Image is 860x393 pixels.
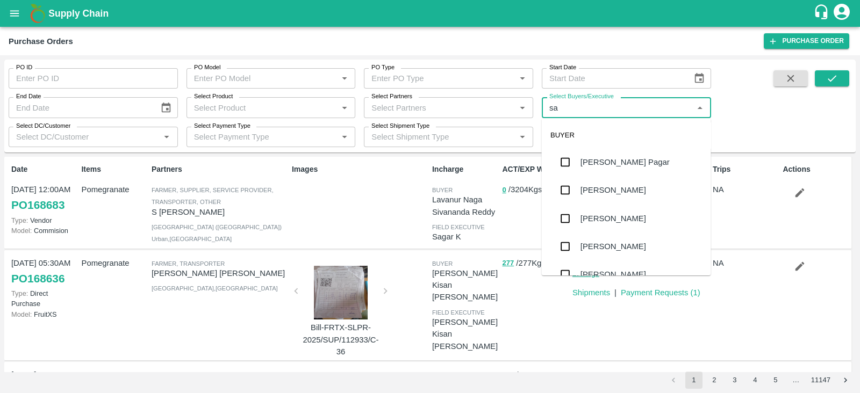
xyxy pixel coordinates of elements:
[12,130,157,144] input: Select DC/Customer
[610,282,617,299] div: |
[432,164,498,175] p: Incharge
[371,122,429,130] label: Select Shipment Type
[572,288,610,297] a: Shipments
[152,285,278,292] span: [GEOGRAPHIC_DATA] , [GEOGRAPHIC_DATA]
[837,372,854,389] button: Go to next page
[432,309,485,316] span: field executive
[813,4,832,23] div: customer-support
[11,195,64,215] a: PO168683
[11,227,32,235] span: Model:
[81,164,147,175] p: Items
[152,260,225,267] span: Farmer, Transporter
[367,100,512,114] input: Select Partners
[580,156,670,168] div: [PERSON_NAME] Pagar
[338,130,352,144] button: Open
[549,92,614,101] label: Select Buyers/Executive
[190,130,321,144] input: Select Payment Type
[292,164,428,175] p: Images
[580,241,646,252] div: [PERSON_NAME]
[371,92,412,101] label: Select Partners
[621,288,700,297] a: Payment Requests (1)
[502,369,568,381] p: / 235 Kgs
[338,101,352,115] button: Open
[502,257,514,270] button: 277
[713,257,778,269] p: NA
[152,206,288,218] p: S [PERSON_NAME]
[300,322,381,358] p: Bill-FRTX-SLPR-2025/SUP/112933/C-36
[432,267,498,303] p: [PERSON_NAME] Kisan [PERSON_NAME]
[580,268,646,280] div: [PERSON_NAME]
[16,63,32,72] label: PO ID
[515,130,529,144] button: Open
[156,98,176,118] button: Choose date
[48,6,813,21] a: Supply Chain
[9,34,73,48] div: Purchase Orders
[11,309,77,319] p: FruitXS
[767,372,784,389] button: Go to page 5
[11,215,77,225] p: Vendor
[371,63,395,72] label: PO Type
[152,224,282,242] span: [GEOGRAPHIC_DATA] ([GEOGRAPHIC_DATA]) Urban , [GEOGRAPHIC_DATA]
[11,269,64,288] a: PO168636
[11,257,77,269] p: [DATE] 05:30AM
[545,100,690,114] input: Select Buyers/Executive
[27,3,48,24] img: logo
[152,267,288,279] p: [PERSON_NAME] [PERSON_NAME]
[9,97,152,118] input: End Date
[502,184,506,196] button: 0
[713,184,778,195] p: NA
[726,372,743,389] button: Go to page 3
[152,187,274,205] span: Farmer, Supplier, Service Provider, Transporter, Other
[515,71,529,85] button: Open
[11,164,77,175] p: Date
[706,372,723,389] button: Go to page 2
[787,375,805,385] div: …
[11,310,32,318] span: Model:
[48,8,109,19] b: Supply Chain
[713,369,778,381] p: NA
[11,369,77,381] p: [DATE] 05:30AM
[367,130,498,144] input: Select Shipment Type
[502,164,568,175] p: ACT/EXP Weight
[542,68,685,89] input: Start Date
[432,224,485,230] span: field executive
[16,122,70,130] label: Select DC/Customer
[689,68,709,89] button: Choose date
[432,194,498,218] p: Lavanur Naga Sivananda Reddy
[367,71,512,85] input: Enter PO Type
[808,372,834,389] button: Go to page 11147
[832,2,851,25] div: account of current user
[11,216,28,224] span: Type:
[11,289,28,297] span: Type:
[160,130,174,144] button: Open
[9,68,178,89] input: Enter PO ID
[580,184,646,196] div: [PERSON_NAME]
[432,316,498,352] p: [PERSON_NAME] Kisan [PERSON_NAME]
[16,92,41,101] label: End Date
[685,372,703,389] button: page 1
[580,213,646,224] div: [PERSON_NAME]
[81,369,147,381] p: Pomegranate
[432,231,498,243] p: Sagar K
[11,225,77,236] p: Commision
[11,184,77,195] p: [DATE] 12:00AM
[190,100,335,114] input: Select Product
[11,288,77,309] p: Direct Purchase
[338,71,352,85] button: Open
[502,184,568,196] p: / 3204 Kgs
[152,164,288,175] p: Partners
[194,122,250,130] label: Select Payment Type
[542,122,711,148] div: BUYER
[713,164,778,175] p: Trips
[502,257,568,270] p: / 277 Kgs
[764,33,849,49] a: Purchase Order
[194,92,233,101] label: Select Product
[2,1,27,26] button: open drawer
[747,372,764,389] button: Go to page 4
[693,101,707,115] button: Close
[783,164,848,175] p: Actions
[190,71,335,85] input: Enter PO Model
[663,372,856,389] nav: pagination navigation
[194,63,221,72] label: PO Model
[81,257,147,269] p: Pomegranate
